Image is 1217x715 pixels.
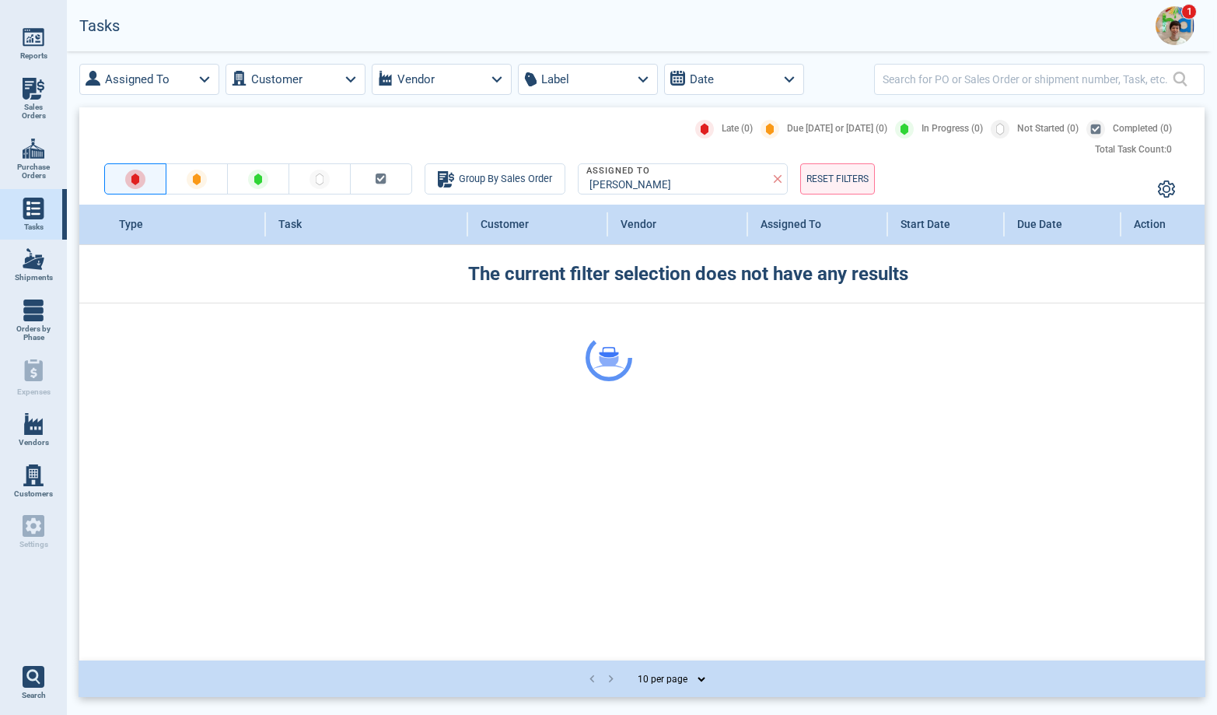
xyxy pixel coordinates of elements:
[22,691,46,700] span: Search
[23,464,44,486] img: menu_icon
[23,78,44,100] img: menu_icon
[12,324,54,342] span: Orders by Phase
[15,273,53,282] span: Shipments
[12,103,54,121] span: Sales Orders
[20,51,47,61] span: Reports
[23,26,44,48] img: menu_icon
[12,163,54,181] span: Purchase Orders
[14,489,53,499] span: Customers
[19,438,49,447] span: Vendors
[24,223,44,232] span: Tasks
[23,413,44,435] img: menu_icon
[23,198,44,219] img: menu_icon
[23,138,44,159] img: menu_icon
[23,300,44,321] img: menu_icon
[23,248,44,270] img: menu_icon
